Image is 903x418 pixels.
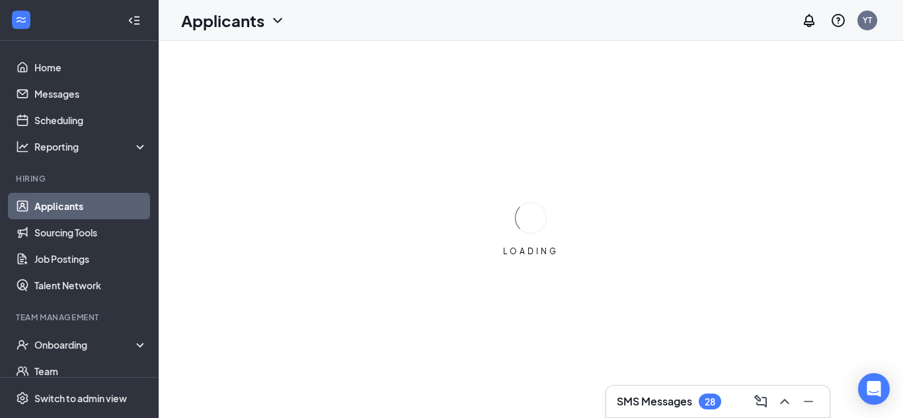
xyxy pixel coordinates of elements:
[34,140,148,153] div: Reporting
[705,396,715,407] div: 28
[128,14,141,27] svg: Collapse
[753,394,769,409] svg: ComposeMessage
[498,246,564,257] div: LOADING
[34,107,147,133] a: Scheduling
[617,394,692,409] h3: SMS Messages
[34,81,147,107] a: Messages
[15,13,28,26] svg: WorkstreamLogo
[798,391,819,412] button: Minimize
[34,392,127,405] div: Switch to admin view
[16,173,145,184] div: Hiring
[863,15,872,26] div: YT
[801,394,816,409] svg: Minimize
[270,13,286,28] svg: ChevronDown
[181,9,264,32] h1: Applicants
[801,13,817,28] svg: Notifications
[858,373,890,405] div: Open Intercom Messenger
[34,193,147,219] a: Applicants
[774,391,795,412] button: ChevronUp
[34,338,136,351] div: Onboarding
[34,246,147,272] a: Job Postings
[34,219,147,246] a: Sourcing Tools
[750,391,771,412] button: ComposeMessage
[34,358,147,384] a: Team
[16,312,145,323] div: Team Management
[16,392,29,405] svg: Settings
[16,338,29,351] svg: UserCheck
[16,140,29,153] svg: Analysis
[830,13,846,28] svg: QuestionInfo
[34,272,147,298] a: Talent Network
[777,394,793,409] svg: ChevronUp
[34,54,147,81] a: Home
